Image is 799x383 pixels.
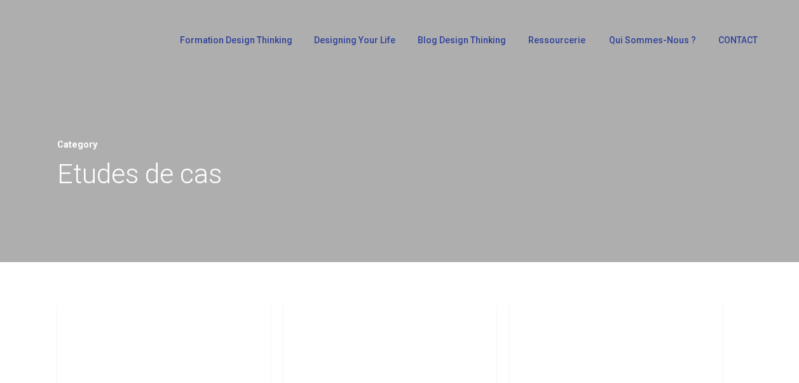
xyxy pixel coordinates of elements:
span: Designing Your Life [314,35,395,45]
span: Formation Design Thinking [180,35,292,45]
span: Ressourcerie [528,35,585,45]
a: Etudes de cas [296,317,379,332]
a: Designing Your Life [308,36,399,53]
a: Ressourcerie [522,36,589,53]
a: Formation Design Thinking [174,36,295,53]
h1: Etudes de cas [57,155,742,193]
a: CONTACT [712,36,762,53]
span: Category [57,139,97,150]
span: CONTACT [718,35,758,45]
span: Qui sommes-nous ? [609,35,696,45]
span: Blog Design Thinking [418,35,506,45]
a: Etudes de cas [70,317,153,332]
a: Etudes de cas [522,317,606,332]
a: Qui sommes-nous ? [603,36,699,53]
a: Blog Design Thinking [411,36,509,53]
